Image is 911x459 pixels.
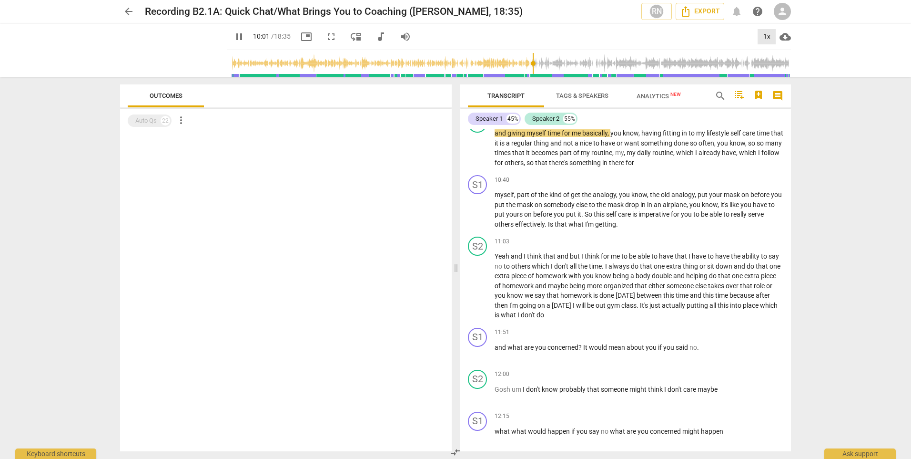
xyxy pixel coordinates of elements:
span: the [731,252,742,260]
span: for [601,252,611,260]
span: analogy [671,191,695,198]
span: person [777,6,788,17]
span: something [569,159,602,167]
span: 10:01 [253,32,270,40]
span: done [599,292,616,299]
span: of [528,272,536,280]
span: that [555,220,568,228]
span: part [559,149,573,156]
span: pause [233,31,245,42]
span: I [758,149,761,156]
span: piece [761,272,776,280]
span: fullscreen [325,31,337,42]
span: piece [511,272,528,280]
span: having [641,129,663,137]
span: Is [548,220,555,228]
span: drop [625,201,640,209]
span: a [575,139,580,147]
span: have [715,252,731,260]
span: do [709,272,718,280]
span: move_down [350,31,362,42]
h2: Recording B2.1A: Quick Chat/What Brings You to Coaching ([PERSON_NAME], 18:35) [145,6,523,18]
span: , [745,139,748,147]
span: audiotrack [375,31,386,42]
span: comment [772,90,783,102]
span: routine [652,149,673,156]
div: 1x [758,29,776,44]
span: the [597,201,607,209]
span: there [609,159,626,167]
span: that [718,272,732,280]
span: my [581,149,591,156]
span: arrow_back [123,6,134,17]
span: , [695,191,698,198]
span: one [732,272,744,280]
span: so [526,159,535,167]
span: , [673,149,676,156]
span: , [514,191,517,198]
span: fitting [663,129,682,137]
span: put [566,210,577,218]
span: and [550,139,563,147]
span: that [771,129,783,137]
span: which [739,149,758,156]
span: becomes [531,149,559,156]
span: you [619,191,631,198]
span: done [674,139,690,147]
span: my [696,129,707,137]
span: , [687,201,689,209]
span: something [641,139,674,147]
span: mask [517,201,535,209]
span: extra [744,272,761,280]
span: others [505,159,524,167]
span: , [736,149,739,156]
span: in [647,201,654,209]
div: 55% [563,114,576,124]
span: to [621,252,629,260]
button: Add TOC [732,88,747,104]
span: myself [526,129,547,137]
span: you [583,272,595,280]
span: part [517,191,531,198]
span: think [527,252,543,260]
span: follow [761,149,779,156]
button: Add Bookmark [751,88,766,104]
span: to [593,139,601,147]
span: one [769,262,780,270]
span: maybe [548,282,569,290]
span: often [698,139,714,147]
div: 22 [161,116,170,125]
span: so [690,139,698,147]
span: say [535,292,547,299]
span: be [701,210,709,218]
span: thing [534,139,550,147]
span: lifestyle [707,129,730,137]
span: that [512,149,526,156]
span: think [585,252,601,260]
span: 10:40 [495,176,509,184]
span: so [748,139,757,147]
span: , [714,139,717,147]
span: . [616,220,618,228]
span: [DATE] [616,292,637,299]
span: airplane [663,201,687,209]
span: you [689,201,702,209]
span: extra [495,272,511,280]
span: , [638,129,641,137]
span: to [688,129,696,137]
span: Transcript [487,92,525,99]
span: that [675,252,688,260]
span: So [585,210,594,218]
span: know [623,129,638,137]
span: me [611,252,621,260]
span: you [554,210,566,218]
span: have [753,201,769,209]
span: volume_up [400,31,411,42]
button: RN [641,3,672,20]
span: someone [667,282,695,290]
span: . [602,262,605,270]
span: , [647,191,650,198]
span: for [671,210,681,218]
span: know [595,272,613,280]
button: Show/Hide comments [770,88,785,104]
